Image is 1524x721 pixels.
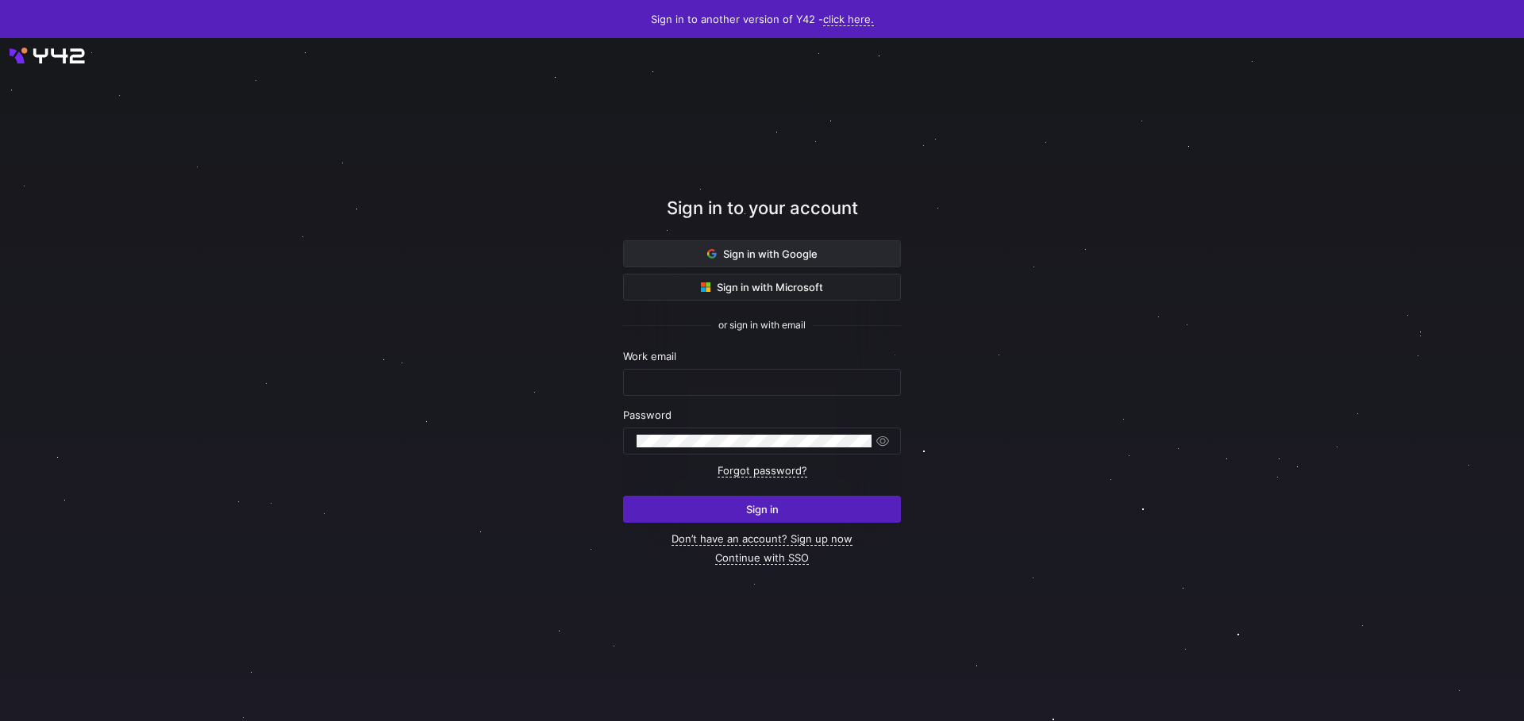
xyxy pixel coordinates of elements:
[701,281,823,293] span: Sign in with Microsoft
[823,13,874,26] a: click here.
[718,320,806,331] span: or sign in with email
[623,408,672,421] span: Password
[623,195,901,240] div: Sign in to your account
[623,496,901,523] button: Sign in
[746,503,779,516] span: Sign in
[623,240,901,267] button: Sign in with Google
[715,551,809,565] a: Continue with SSO
[718,464,807,477] a: Forgot password?
[623,274,901,301] button: Sign in with Microsoft
[672,532,852,546] a: Don’t have an account? Sign up now
[623,350,676,362] span: Work email
[707,247,818,260] span: Sign in with Google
